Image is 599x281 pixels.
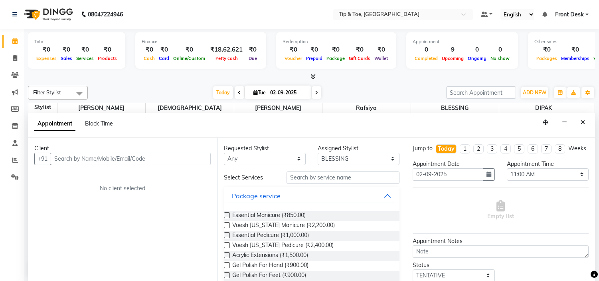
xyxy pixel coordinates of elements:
div: ₹0 [347,45,372,54]
div: Appointment Date [413,160,494,168]
span: Upcoming [440,56,466,61]
span: Acrylic Extensions (₹1,500.00) [232,251,308,261]
span: Essential Pedicure (₹1,000.00) [232,231,309,241]
b: 08047224946 [88,3,123,26]
span: Gift Cards [347,56,372,61]
span: Gel Polish For Hand (₹900.00) [232,261,308,271]
span: Tue [251,90,268,96]
button: +91 [34,153,51,165]
li: 8 [555,144,565,153]
span: Front Desk [555,10,584,19]
span: DIPAK [499,103,587,113]
span: ADD NEW [523,90,546,96]
div: Status [413,261,494,269]
span: Prepaid [304,56,324,61]
div: ₹0 [74,45,96,54]
input: 2025-09-02 [268,87,308,99]
button: ADD NEW [521,87,548,98]
span: Completed [413,56,440,61]
div: ₹0 [171,45,207,54]
div: ₹0 [324,45,347,54]
input: yyyy-mm-dd [413,168,483,181]
span: Card [157,56,171,61]
input: Search by Name/Mobile/Email/Code [51,153,211,165]
button: Package service [227,189,397,203]
span: Essential Manicure (₹850.00) [232,211,306,221]
div: Finance [142,38,260,45]
div: No client selected [53,184,192,193]
div: Select Services [218,173,281,182]
span: [PERSON_NAME] [234,103,322,113]
li: 5 [514,144,524,153]
span: Voesh [US_STATE] Pedicure (₹2,400.00) [232,241,334,251]
span: Wallet [372,56,390,61]
div: 0 [488,45,512,54]
div: 0 [413,45,440,54]
span: Ongoing [466,56,488,61]
input: Search by service name [287,171,400,184]
img: logo [20,3,75,26]
div: Appointment Notes [413,237,589,245]
div: ₹18,62,621 [207,45,246,54]
span: Due [247,56,259,61]
div: Assigned Stylist [318,144,399,153]
div: ₹0 [96,45,119,54]
li: 1 [460,144,470,153]
div: ₹0 [534,45,559,54]
span: [DEMOGRAPHIC_DATA] [146,103,234,113]
input: Search Appointment [446,86,516,99]
div: Stylist [28,103,57,112]
li: 6 [528,144,538,153]
div: Redemption [283,38,390,45]
span: Appointment [34,117,75,131]
div: Appointment [413,38,512,45]
div: 9 [440,45,466,54]
span: Online/Custom [171,56,207,61]
span: Filter Stylist [33,89,61,96]
div: ₹0 [59,45,74,54]
span: BLESSING [411,103,499,113]
div: ₹0 [142,45,157,54]
div: ₹0 [283,45,304,54]
span: Gel Polish For Feet (₹900.00) [232,271,306,281]
span: Memberships [559,56,591,61]
div: Client [34,144,211,153]
div: Weeks [568,144,586,153]
span: Voucher [283,56,304,61]
div: ₹0 [372,45,390,54]
span: Products [96,56,119,61]
div: 0 [466,45,488,54]
span: Empty list [487,200,514,221]
span: Sales [59,56,74,61]
div: ₹0 [157,45,171,54]
span: Voesh [US_STATE] Manicure (₹2,200.00) [232,221,335,231]
span: Petty cash [214,56,240,61]
div: Requested Stylist [224,144,306,153]
span: Package [324,56,347,61]
span: Rafsiya [322,103,411,113]
span: Cash [142,56,157,61]
div: Today [438,145,455,153]
li: 4 [500,144,511,153]
span: Today [213,86,233,99]
span: Packages [534,56,559,61]
button: Close [577,116,589,129]
div: Jump to [413,144,433,153]
div: ₹0 [304,45,324,54]
div: Package service [232,191,281,201]
span: [PERSON_NAME] [57,103,146,113]
div: ₹0 [246,45,260,54]
li: 7 [541,144,552,153]
li: 2 [473,144,484,153]
span: Expenses [34,56,59,61]
div: Total [34,38,119,45]
span: Block Time [85,120,113,127]
div: ₹0 [559,45,591,54]
span: No show [488,56,512,61]
li: 3 [487,144,497,153]
div: Appointment Time [507,160,589,168]
div: ₹0 [34,45,59,54]
span: Services [74,56,96,61]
